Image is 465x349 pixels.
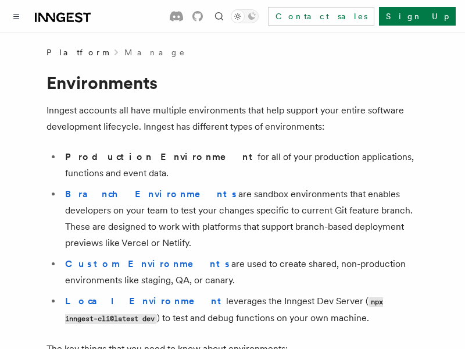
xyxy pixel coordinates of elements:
[65,297,383,324] code: npx inngest-cli@latest dev
[62,149,419,181] li: for all of your production applications, functions and event data.
[65,295,226,307] a: Local Environment
[9,9,23,23] button: Toggle navigation
[46,47,108,58] span: Platform
[65,188,238,200] a: Branch Environments
[268,7,374,26] a: Contact sales
[62,256,419,289] li: are used to create shared, non-production environments like staging, QA, or canary.
[379,7,456,26] a: Sign Up
[65,258,231,269] a: Custom Environments
[65,151,257,162] strong: Production Environment
[231,9,259,23] button: Toggle dark mode
[62,293,419,327] li: leverages the Inngest Dev Server ( ) to test and debug functions on your own machine.
[46,102,419,135] p: Inngest accounts all have multiple environments that help support your entire software developmen...
[62,186,419,251] li: are sandbox environments that enables developers on your team to test your changes specific to cu...
[46,72,419,93] h1: Environments
[212,9,226,23] button: Find something...
[124,47,186,58] a: Manage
